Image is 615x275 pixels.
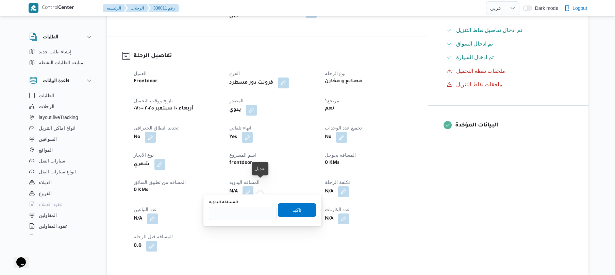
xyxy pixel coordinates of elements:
[134,71,147,76] span: العميل
[325,78,362,86] b: مصانع و مخازن
[229,71,240,76] span: الفرع
[39,222,68,230] span: عقود المقاولين
[209,200,238,205] label: المسافه اليدويه
[27,90,96,101] button: الطلبات
[27,57,96,68] button: متابعة الطلبات النشطة
[39,200,63,208] span: عقود العملاء
[39,91,54,100] span: الطلبات
[229,159,252,167] b: frontdoor
[39,157,65,165] span: سيارات النقل
[456,54,494,60] span: تم ادخال السيارة
[456,40,493,48] span: تم ادخال السواق
[134,78,157,86] b: Frontdoor
[134,179,186,185] span: المسافه من تطبيق السائق
[43,33,58,41] h3: الطلبات
[134,242,142,250] b: 0.0
[134,133,140,141] b: No
[39,168,76,176] span: انواع سيارات النقل
[39,146,53,154] span: المواقع
[325,152,356,158] span: المسافه بجوجل
[134,125,179,131] span: تحديد النطاق الجغرافى
[325,179,350,185] span: تكلفة الرحلة
[293,206,301,214] span: تاكيد
[229,125,251,131] span: انهاء تلقائي
[134,152,154,158] span: نوع الايجار
[134,215,142,223] b: N/A
[325,188,333,196] b: N/A
[39,48,71,56] span: إنشاء طلب جديد
[134,52,413,61] h3: تفاصيل الرحلة
[572,4,587,12] span: Logout
[444,25,573,36] button: تم ادخال تفاصيل نفاط التنزيل
[39,211,57,219] span: المقاولين
[456,67,505,75] span: ملحقات نقطة التحميل
[39,189,52,197] span: الفروع
[27,155,96,166] button: سيارات النقل
[229,79,273,87] b: فرونت دور مسطرد
[39,135,57,143] span: السواقين
[134,207,157,212] span: عدد التباعين
[229,188,238,196] b: N/A
[27,166,96,177] button: انواع سيارات النقل
[134,186,148,194] b: 0 KMs
[254,165,266,173] div: تعديل
[444,38,573,49] button: تم ادخال السواق
[325,207,350,212] span: عدد الكارتات
[24,46,99,71] div: الطلبات
[39,113,78,121] span: layout.liveTracking
[325,133,331,141] b: No
[27,123,96,134] button: انواع اماكن التنزيل
[455,121,573,130] h3: البيانات المؤكدة
[148,4,179,12] button: 336011 رقم
[39,58,83,67] span: متابعة الطلبات النشطة
[444,66,573,76] button: ملحقات نقطة التحميل
[278,203,316,217] button: تاكيد
[325,105,334,113] b: نعم
[39,102,54,110] span: الرحلات
[456,81,503,89] span: ملحقات نقاط التنزيل
[29,33,93,41] button: الطلبات
[27,46,96,57] button: إنشاء طلب جديد
[27,112,96,123] button: layout.liveTracking
[456,82,503,87] span: ملحقات نقاط التنزيل
[29,3,38,13] img: X8yXhbKr1z7QwAAAABJRU5ErkJggg==
[562,1,590,15] button: Logout
[229,179,260,185] span: المسافه اليدويه
[456,53,494,62] span: تم ادخال السيارة
[325,215,333,223] b: N/A
[27,177,96,188] button: العملاء
[325,159,339,167] b: 0 KMs
[229,133,237,141] b: Yes
[532,5,558,11] span: Dark mode
[29,76,93,85] button: قاعدة البيانات
[134,98,173,103] span: تاريخ ووقت التحميل
[27,144,96,155] button: المواقع
[134,160,150,169] b: شهري
[103,4,127,12] button: الرئيسيه
[125,4,149,12] button: الرحلات
[444,79,573,90] button: ملحقات نقاط التنزيل
[27,221,96,231] button: عقود المقاولين
[325,71,346,76] span: نوع الرحله
[456,68,505,74] span: ملحقات نقطة التحميل
[7,248,29,268] iframe: chat widget
[456,26,522,34] span: تم ادخال تفاصيل نفاط التنزيل
[27,188,96,199] button: الفروع
[24,90,99,237] div: قاعدة البيانات
[229,106,241,114] b: يدوي
[27,101,96,112] button: الرحلات
[134,105,194,113] b: أربعاء ١٠ سبتمبر ٢٠٢٥ ٠٧:٠٠
[27,210,96,221] button: المقاولين
[325,98,339,103] span: مرتجع؟
[456,27,522,33] span: تم ادخال تفاصيل نفاط التنزيل
[456,41,493,47] span: تم ادخال السواق
[229,152,256,158] span: اسم المشروع
[39,178,52,187] span: العملاء
[229,98,244,103] span: المصدر
[39,124,76,132] span: انواع اماكن التنزيل
[39,233,67,241] span: اجهزة التليفون
[444,52,573,63] button: تم ادخال السيارة
[58,5,74,11] b: Center
[27,134,96,144] button: السواقين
